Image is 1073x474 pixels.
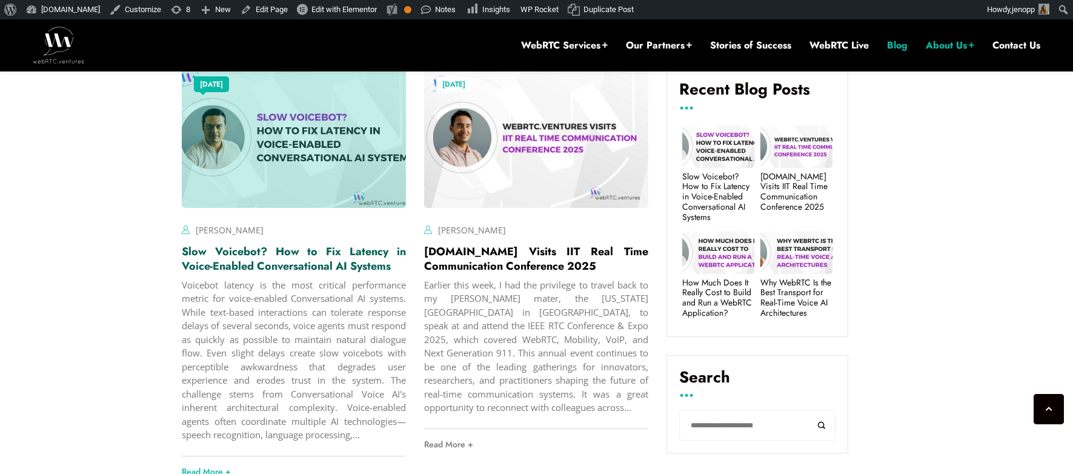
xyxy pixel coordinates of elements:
[424,67,648,207] img: image
[194,76,229,92] a: [DATE]
[887,39,908,52] a: Blog
[679,368,835,396] label: Search
[436,76,471,92] a: [DATE]
[521,39,608,52] a: WebRTC Services
[182,278,406,442] div: Voicebot latency is the most critical performance metric for voice-enabled Conversational AI syst...
[424,429,648,459] a: Read More +
[182,244,406,274] a: Slow Voicebot? How to Fix Latency in Voice-Enabled Conversational AI Systems
[760,172,832,212] a: [DOMAIN_NAME] Visits IIT Real Time Communication Conference 2025
[33,27,84,63] img: WebRTC.ventures
[710,39,791,52] a: Stories of Success
[424,278,648,415] div: Earlier this week, I had the privilege to travel back to my [PERSON_NAME] mater, the [US_STATE][G...
[482,5,510,14] span: Insights
[679,80,835,108] h4: Recent Blog Posts
[1012,5,1035,14] span: jenopp
[682,278,754,318] a: How Much Does It Really Cost to Build and Run a WebRTC Application?
[311,5,377,14] span: Edit with Elementor
[992,39,1040,52] a: Contact Us
[424,244,648,274] a: [DOMAIN_NAME] Visits IIT Real Time Communication Conference 2025
[926,39,974,52] a: About Us
[760,278,832,318] a: Why WebRTC Is the Best Transport for Real-Time Voice AI Architectures
[682,172,754,222] a: Slow Voicebot? How to Fix Latency in Voice-Enabled Conversational AI Systems
[808,410,835,441] button: Search
[626,39,692,52] a: Our Partners
[809,39,869,52] a: WebRTC Live
[438,224,506,236] a: [PERSON_NAME]
[196,224,264,236] a: [PERSON_NAME]
[404,6,411,13] div: OK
